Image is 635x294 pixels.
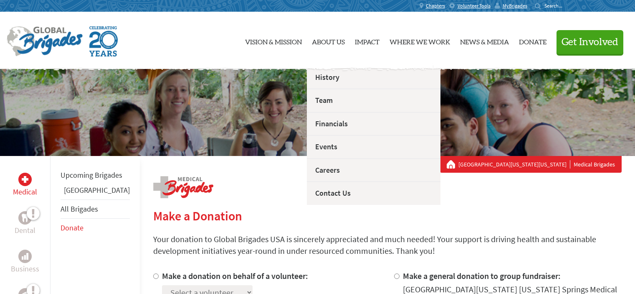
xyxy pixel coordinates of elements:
[15,211,35,236] a: DentalDental
[307,112,440,135] a: Financials
[426,3,445,9] span: Chapters
[557,30,623,54] button: Get Involved
[13,173,37,198] a: MedicalMedical
[519,19,546,62] a: Donate
[11,250,39,275] a: BusinessBusiness
[61,166,130,184] li: Upcoming Brigades
[61,223,83,233] a: Donate
[61,199,130,219] li: All Brigades
[153,176,213,198] img: logo-medical.png
[61,170,122,180] a: Upcoming Brigades
[458,3,491,9] span: Volunteer Tools
[11,263,39,275] p: Business
[390,19,450,62] a: Where We Work
[7,26,83,56] img: Global Brigades Logo
[153,208,622,223] h2: Make a Donation
[447,160,615,169] div: Medical Brigades
[22,176,28,183] img: Medical
[312,19,345,62] a: About Us
[162,271,308,281] label: Make a donation on behalf of a volunteer:
[22,253,28,260] img: Business
[458,160,570,169] a: [GEOGRAPHIC_DATA][US_STATE][US_STATE]
[403,271,561,281] label: Make a general donation to group fundraiser:
[307,66,440,89] a: History
[22,214,28,222] img: Dental
[15,225,35,236] p: Dental
[61,184,130,199] li: Panama
[307,135,440,159] a: Events
[245,19,302,62] a: Vision & Mission
[562,37,618,47] span: Get Involved
[355,19,379,62] a: Impact
[61,204,98,214] a: All Brigades
[307,89,440,112] a: Team
[61,219,130,237] li: Donate
[307,159,440,182] a: Careers
[18,250,32,263] div: Business
[18,173,32,186] div: Medical
[460,19,509,62] a: News & Media
[18,211,32,225] div: Dental
[89,26,118,56] img: Global Brigades Celebrating 20 Years
[307,182,440,205] a: Contact Us
[503,3,527,9] span: MyBrigades
[544,3,568,9] input: Search...
[153,233,622,257] p: Your donation to Global Brigades USA is sincerely appreciated and much needed! Your support is dr...
[13,186,37,198] p: Medical
[64,185,130,195] a: [GEOGRAPHIC_DATA]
